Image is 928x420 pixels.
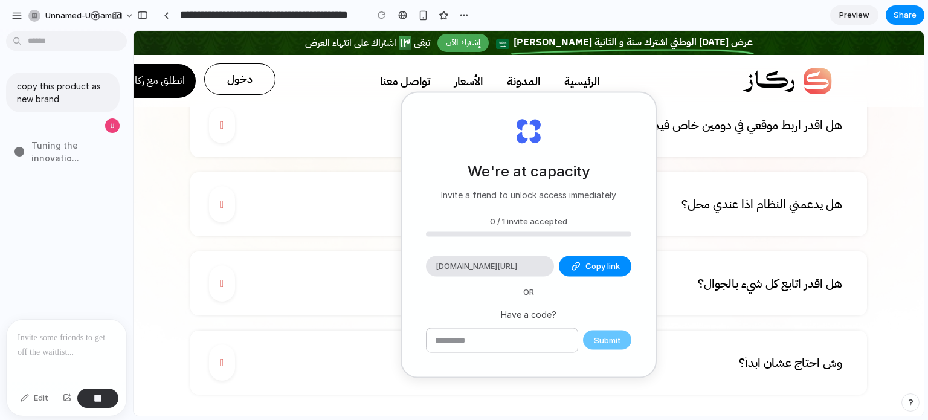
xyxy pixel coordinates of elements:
p: Invite a friend to unlock access immediately [441,188,616,201]
span: إشترك الآن [312,8,347,16]
span: Copy link [585,260,620,273]
a: الرئيسية [431,42,466,59]
h3: تبقى [280,6,297,19]
a: الأسعار [321,42,349,59]
span: وش احتاج عشان ابدأ؟ [599,325,709,339]
p: copy this product as new brand [17,80,109,105]
p: Have a code? [426,308,631,320]
a: هل يدعمني النظام اذا عندي محل؟ [57,141,733,205]
span: Tuning the innovatio ... [31,139,126,164]
h3: ١٣ [266,5,277,20]
a: Preview [830,5,878,25]
button: Share [886,5,924,25]
span: دخول [94,43,119,54]
span: Share [894,9,917,21]
a: هل اقدر اربط موقعي في دومين خاص فيني؟ [57,62,733,126]
span: هل يدعمني النظام اذا عندي محل؟ [542,166,709,181]
div: [DOMAIN_NAME][URL] [426,256,554,277]
button: Copy link [559,256,631,277]
span: هل اقدر اتابع كل شيء بالجوال؟ [558,245,709,260]
a: دخول [71,33,142,64]
a: إشترك الآن [304,3,355,21]
a: المدونة [373,42,407,59]
span: [DOMAIN_NAME][URL] [436,260,517,273]
span: OR [514,286,544,299]
h3: اشتراك على انتهاء العرض [172,6,263,19]
span: Preview [839,9,869,21]
span: هل اقدر اربط موقعي في دومين خاص فيني؟ [503,87,709,102]
h2: We're at capacity [468,160,590,182]
a: تواصل معنا [246,42,297,59]
a: وش احتاج عشان ابدأ؟ [57,300,733,364]
span: عرض [DATE] الوطني اشترك سنة و الثانية [PERSON_NAME] [380,6,619,18]
a: هل اقدر اتابع كل شيء بالجوال؟ [57,221,733,285]
div: 0 / 1 invite accepted [426,215,631,227]
button: unnamed-unnamed [24,6,140,25]
span: unnamed-unnamed [45,10,121,22]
